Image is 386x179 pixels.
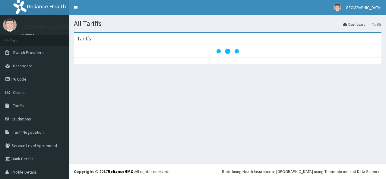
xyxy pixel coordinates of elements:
[366,22,381,27] li: Tariffs
[13,90,25,95] span: Claims
[74,169,135,174] strong: Copyright © 2017 .
[13,103,24,108] span: Tariffs
[108,169,134,174] a: RelianceHMO
[13,50,44,55] span: Switch Providers
[345,5,381,10] span: [GEOGRAPHIC_DATA]
[334,4,341,11] img: User Image
[343,22,365,27] a: Dashboard
[13,129,44,135] span: Tariff Negotiation
[74,20,381,27] h1: All Tariffs
[13,63,33,69] span: Dashboard
[222,168,381,174] div: Redefining Heath Insurance in [GEOGRAPHIC_DATA] using Telemedicine and Data Science!
[77,36,91,41] h3: Tariffs
[21,33,36,37] a: Online
[69,164,386,179] footer: All rights reserved.
[3,18,17,32] img: User Image
[21,24,71,30] p: [GEOGRAPHIC_DATA]
[216,39,240,63] svg: audio-loading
